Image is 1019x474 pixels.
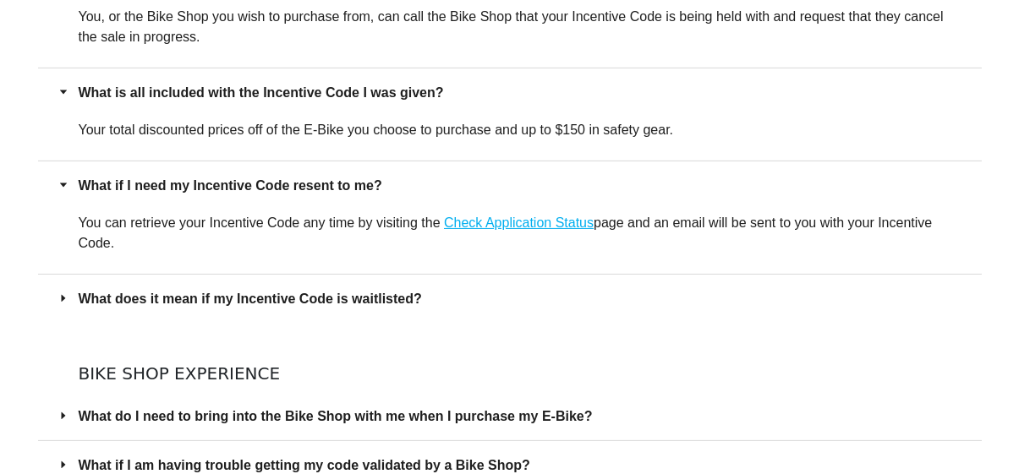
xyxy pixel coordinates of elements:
[79,175,961,196] span: What if I need my Incentive Code resent to me?
[58,460,68,470] span: caret-right
[58,87,68,97] span: caret-right
[38,392,982,440] div: What do I need to bring into the Bike Shop with me when I purchase my E-Bike?
[79,123,674,137] span: Your total discounted prices off of the E-Bike you choose to purchase and up to $150 in safety gear.
[79,82,961,103] span: What is all included with the Incentive Code I was given?
[38,161,982,210] div: What if I need my Incentive Code resent to me?
[38,275,982,323] div: What does it mean if my Incentive Code is waitlisted?
[79,215,933,250] span: You can retrieve your Incentive Code any time by visiting the page and an email will be sent to y...
[58,293,68,303] span: caret-right
[79,288,961,309] span: What does it mean if my Incentive Code is waitlisted?
[38,363,982,384] h5: Bike Shop Experience
[444,215,594,230] a: Check Application Status
[58,411,68,421] span: caret-right
[58,180,68,190] span: caret-right
[79,406,961,427] span: What do I need to bring into the Bike Shop with me when I purchase my E-Bike?
[38,68,982,117] div: What is all included with the Incentive Code I was given?
[79,9,944,44] span: You, or the Bike Shop you wish to purchase from, can call the Bike Shop that your Incentive Code ...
